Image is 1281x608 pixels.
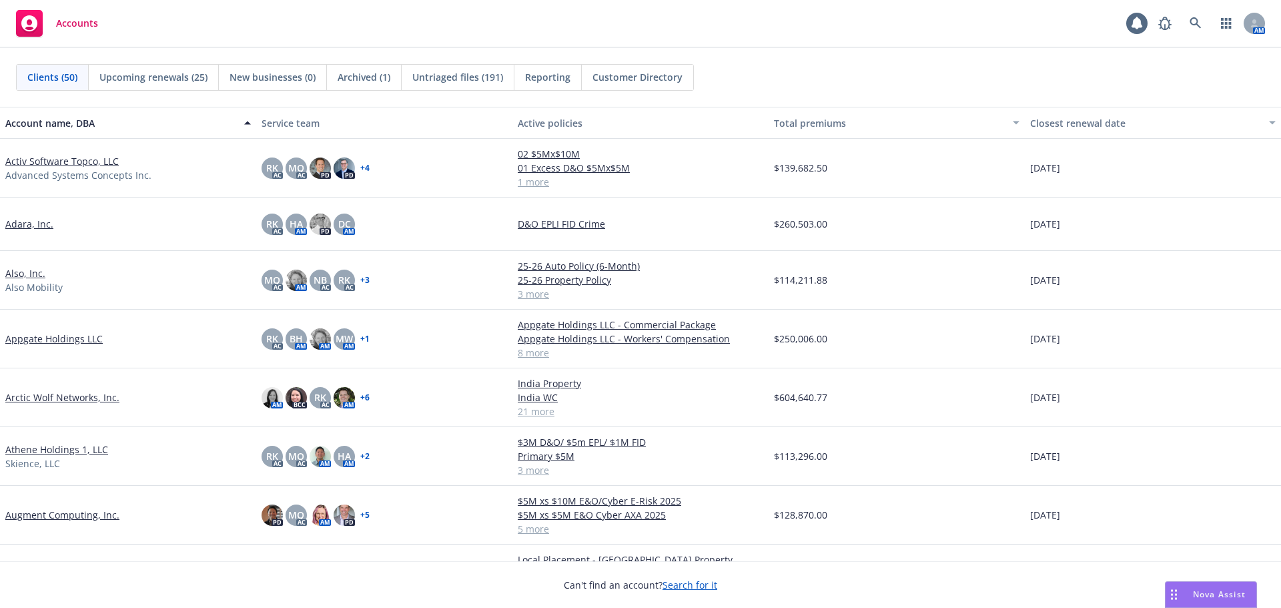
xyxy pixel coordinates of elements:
[1030,449,1060,463] span: [DATE]
[334,505,355,526] img: photo
[338,273,350,287] span: RK
[310,505,331,526] img: photo
[518,318,763,332] a: Appgate Holdings LLC - Commercial Package
[1182,10,1209,37] a: Search
[1030,273,1060,287] span: [DATE]
[518,553,763,567] a: Local Placement - [GEOGRAPHIC_DATA] Property
[518,435,763,449] a: $3M D&O/ $5m EPL/ $1M FID
[592,70,683,84] span: Customer Directory
[338,449,351,463] span: HA
[288,449,304,463] span: MQ
[1030,508,1060,522] span: [DATE]
[518,346,763,360] a: 8 more
[518,390,763,404] a: India WC
[1030,161,1060,175] span: [DATE]
[5,217,53,231] a: Adara, Inc.
[769,107,1025,139] button: Total premiums
[286,387,307,408] img: photo
[334,158,355,179] img: photo
[412,70,503,84] span: Untriaged files (191)
[1152,10,1178,37] a: Report a Bug
[1030,217,1060,231] span: [DATE]
[266,332,278,346] span: RK
[774,161,827,175] span: $139,682.50
[360,511,370,519] a: + 5
[266,217,278,231] span: RK
[360,452,370,461] a: + 2
[518,175,763,189] a: 1 more
[1213,10,1240,37] a: Switch app
[774,332,827,346] span: $250,006.00
[314,273,327,287] span: NB
[360,276,370,284] a: + 3
[1165,581,1257,608] button: Nova Assist
[266,449,278,463] span: RK
[338,70,390,84] span: Archived (1)
[360,394,370,402] a: + 6
[5,508,119,522] a: Augment Computing, Inc.
[5,442,108,457] a: Athene Holdings 1, LLC
[774,508,827,522] span: $128,870.00
[360,335,370,343] a: + 1
[1030,116,1261,130] div: Closest renewal date
[518,376,763,390] a: India Property
[518,508,763,522] a: $5M xs $5M E&O Cyber AXA 2025
[5,168,151,182] span: Advanced Systems Concepts Inc.
[11,5,103,42] a: Accounts
[774,390,827,404] span: $604,640.77
[1030,390,1060,404] span: [DATE]
[286,270,307,291] img: photo
[774,217,827,231] span: $260,503.00
[5,266,45,280] a: Also, Inc.
[338,217,351,231] span: DC
[230,70,316,84] span: New businesses (0)
[262,116,507,130] div: Service team
[518,147,763,161] a: 02 $5Mx$10M
[1193,589,1246,600] span: Nova Assist
[518,161,763,175] a: 01 Excess D&O $5Mx$5M
[518,273,763,287] a: 25-26 Property Policy
[262,387,283,408] img: photo
[99,70,207,84] span: Upcoming renewals (25)
[518,463,763,477] a: 3 more
[518,494,763,508] a: $5M xs $10M E&O/Cyber E-Risk 2025
[518,522,763,536] a: 5 more
[334,387,355,408] img: photo
[663,579,717,591] a: Search for it
[262,505,283,526] img: photo
[518,449,763,463] a: Primary $5M
[5,280,63,294] span: Also Mobility
[518,259,763,273] a: 25-26 Auto Policy (6-Month)
[518,287,763,301] a: 3 more
[290,217,303,231] span: HA
[525,70,570,84] span: Reporting
[310,158,331,179] img: photo
[5,390,119,404] a: Arctic Wolf Networks, Inc.
[360,164,370,172] a: + 4
[518,116,763,130] div: Active policies
[310,446,331,467] img: photo
[5,116,236,130] div: Account name, DBA
[27,70,77,84] span: Clients (50)
[564,578,717,592] span: Can't find an account?
[288,508,304,522] span: MQ
[314,390,326,404] span: RK
[336,332,353,346] span: MW
[774,449,827,463] span: $113,296.00
[518,404,763,418] a: 21 more
[288,161,304,175] span: MQ
[266,161,278,175] span: RK
[512,107,769,139] button: Active policies
[5,457,60,471] span: Skience, LLC
[518,217,763,231] a: D&O EPLI FID Crime
[774,273,827,287] span: $114,211.88
[290,332,303,346] span: BH
[264,273,280,287] span: MQ
[56,18,98,29] span: Accounts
